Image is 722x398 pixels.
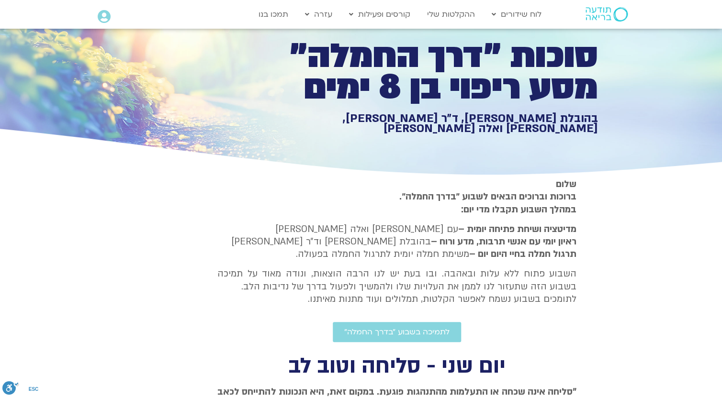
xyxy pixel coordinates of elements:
a: לוח שידורים [487,5,546,23]
a: עזרה [300,5,337,23]
b: ראיון יומי עם אנשי תרבות, מדע ורוח – [431,235,576,248]
strong: שלום [556,178,576,190]
span: לתמיכה בשבוע ״בדרך החמלה״ [344,328,450,336]
strong: ברוכות וברוכים הבאים לשבוע ״בדרך החמלה״. במהלך השבוע תקבלו מדי יום: [399,190,576,215]
p: השבוע פתוח ללא עלות ובאהבה. ובו בעת יש לנו הרבה הוצאות, ונודה מאוד על תמיכה בשבוע הזה שתעזור לנו ... [217,267,576,305]
a: לתמיכה בשבוע ״בדרך החמלה״ [333,322,461,342]
a: תמכו בנו [254,5,293,23]
h1: בהובלת [PERSON_NAME], ד״ר [PERSON_NAME], [PERSON_NAME] ואלה [PERSON_NAME] [266,113,598,134]
strong: מדיטציה ושיחת פתיחה יומית – [458,223,576,235]
a: ההקלטות שלי [422,5,480,23]
img: תודעה בריאה [586,7,628,22]
p: עם [PERSON_NAME] ואלה [PERSON_NAME] בהובלת [PERSON_NAME] וד״ר [PERSON_NAME] משימת חמלה יומית לתרג... [217,223,576,261]
b: תרגול חמלה בחיי היום יום – [469,248,576,260]
a: קורסים ופעילות [344,5,415,23]
h1: סוכות ״דרך החמלה״ מסע ריפוי בן 8 ימים [266,41,598,103]
h2: יום שני - סליחה וטוב לב [217,356,576,376]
